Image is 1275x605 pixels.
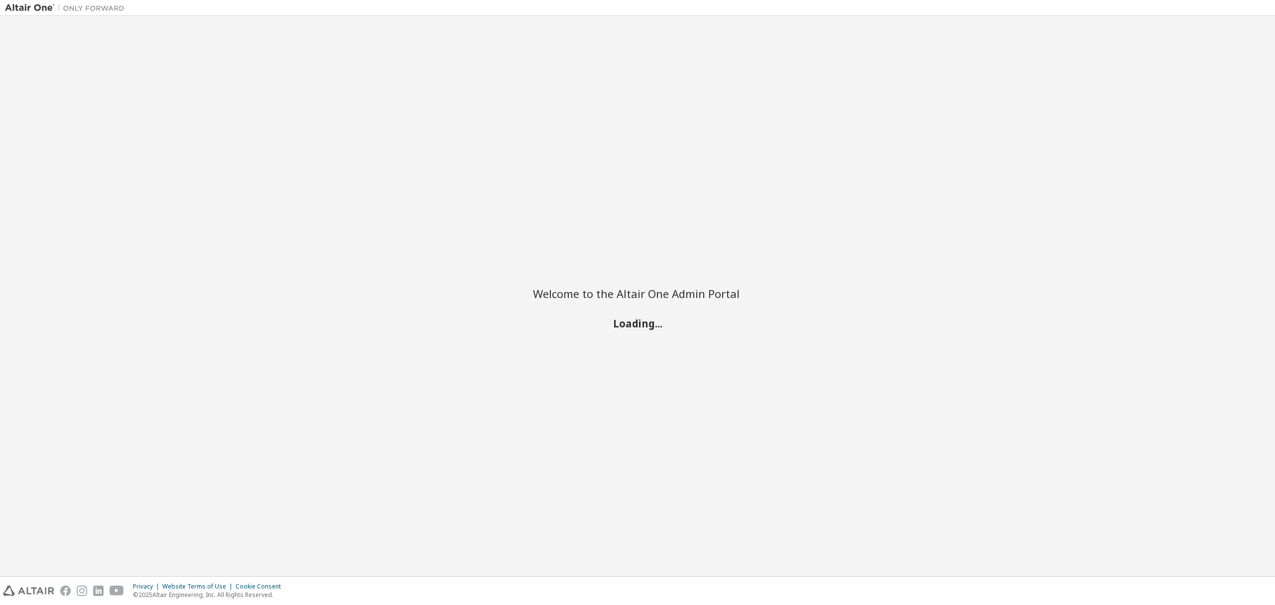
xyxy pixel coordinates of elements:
[162,583,236,591] div: Website Terms of Use
[533,317,742,330] h2: Loading...
[533,287,742,301] h2: Welcome to the Altair One Admin Portal
[110,586,124,596] img: youtube.svg
[3,586,54,596] img: altair_logo.svg
[77,586,87,596] img: instagram.svg
[60,586,71,596] img: facebook.svg
[133,583,162,591] div: Privacy
[5,3,129,13] img: Altair One
[236,583,287,591] div: Cookie Consent
[93,586,104,596] img: linkedin.svg
[133,591,287,599] p: © 2025 Altair Engineering, Inc. All Rights Reserved.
